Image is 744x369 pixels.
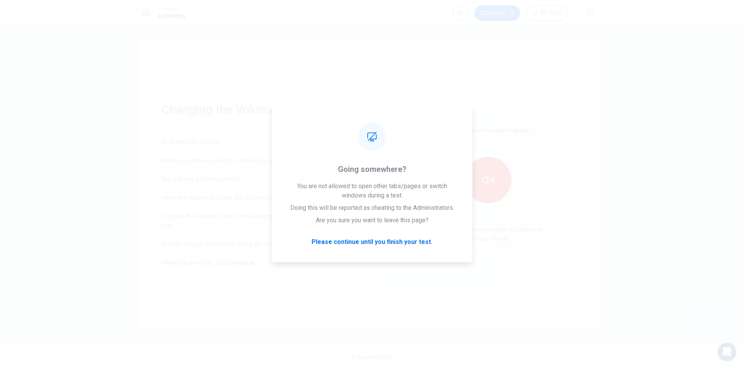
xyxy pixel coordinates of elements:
[161,102,350,117] h1: Changing the Volume
[161,137,350,268] div: To change the volume: Move your mouse over the volume icon at the top of the screen. You will see...
[434,225,542,244] p: Click the icon to make sure you can hear the tune clearly.
[228,259,254,266] b: Continue
[541,10,561,16] span: 00:10:00
[474,5,520,21] button: Continue
[448,126,529,135] p: This Sections Requires Audio
[718,343,736,361] div: Open Intercom Messenger
[526,5,568,21] button: 00:10:00
[351,354,393,360] span: © Copyright 2025
[158,11,185,21] h1: Listening
[158,6,185,11] span: Level Test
